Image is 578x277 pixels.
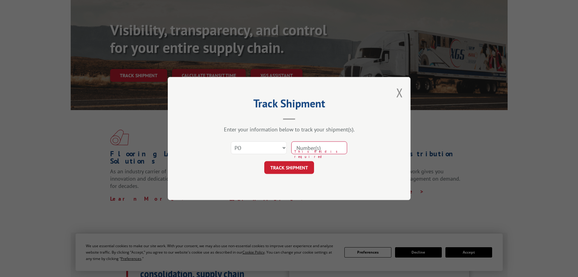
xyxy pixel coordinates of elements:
input: Number(s) [291,141,347,154]
span: This field is required [294,149,347,159]
h2: Track Shipment [198,99,380,111]
button: Close modal [396,85,403,101]
button: TRACK SHIPMENT [264,161,314,174]
div: Enter your information below to track your shipment(s). [198,126,380,133]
